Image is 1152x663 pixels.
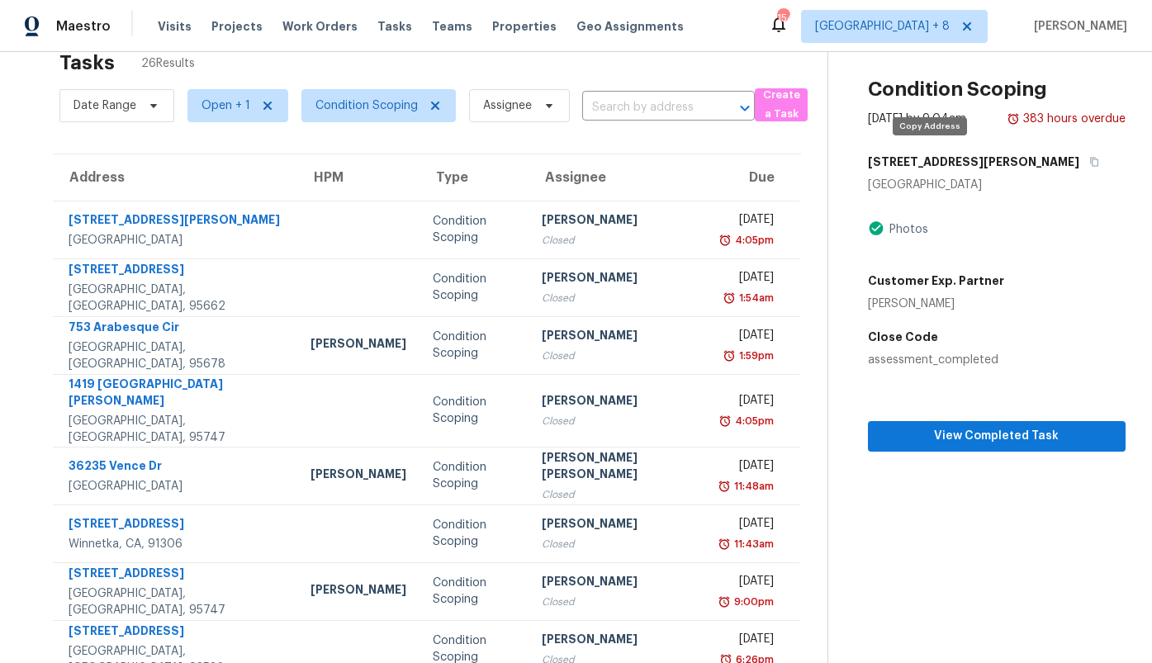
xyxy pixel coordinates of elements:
div: [PERSON_NAME] [542,269,696,290]
th: HPM [297,154,420,201]
span: View Completed Task [881,426,1112,447]
div: Closed [542,290,696,306]
div: [PERSON_NAME] [542,211,696,232]
div: [GEOGRAPHIC_DATA] [69,232,284,249]
div: Photos [884,221,928,238]
span: Open + 1 [201,97,250,114]
div: [GEOGRAPHIC_DATA], [GEOGRAPHIC_DATA], 95662 [69,282,284,315]
div: [STREET_ADDRESS] [69,565,284,585]
div: Closed [542,348,696,364]
div: 1:59pm [736,348,774,364]
div: [DATE] [723,269,774,290]
div: [GEOGRAPHIC_DATA], [GEOGRAPHIC_DATA], 95747 [69,585,284,618]
div: Closed [542,594,696,610]
div: [GEOGRAPHIC_DATA], [GEOGRAPHIC_DATA], 95747 [69,413,284,446]
div: Closed [542,232,696,249]
span: Work Orders [282,18,358,35]
span: Geo Assignments [576,18,684,35]
div: [DATE] [723,515,774,536]
div: Condition Scoping [433,213,515,246]
div: [PERSON_NAME] [542,631,696,651]
img: Overdue Alarm Icon [723,290,736,306]
div: [DATE] [723,392,774,413]
div: 154 [777,10,789,26]
div: [PERSON_NAME] [868,296,1004,312]
h2: Condition Scoping [868,81,1047,97]
span: Teams [432,18,472,35]
span: Assignee [483,97,532,114]
div: [PERSON_NAME] [542,327,696,348]
span: Maestro [56,18,111,35]
div: 383 hours overdue [1020,111,1126,127]
div: [PERSON_NAME] [542,573,696,594]
div: [PERSON_NAME] [PERSON_NAME] [542,449,696,486]
h5: Close Code [868,329,1126,345]
div: [PERSON_NAME] [542,392,696,413]
div: 4:05pm [732,232,774,249]
div: [PERSON_NAME] [311,335,406,356]
div: 1:54am [736,290,774,306]
div: [STREET_ADDRESS][PERSON_NAME] [69,211,284,232]
div: 11:43am [731,536,774,552]
div: 36235 Vence Dr [69,457,284,478]
img: Artifact Present Icon [868,220,884,237]
div: [DATE] [723,573,774,594]
div: 4:05pm [732,413,774,429]
h5: [STREET_ADDRESS][PERSON_NAME] [868,154,1079,170]
div: [STREET_ADDRESS] [69,515,284,536]
input: Search by address [582,95,709,121]
img: Overdue Alarm Icon [718,536,731,552]
th: Address [53,154,297,201]
img: Overdue Alarm Icon [718,594,731,610]
th: Type [420,154,529,201]
span: Create a Task [763,86,799,124]
div: [GEOGRAPHIC_DATA], [GEOGRAPHIC_DATA], 95678 [69,339,284,372]
div: Condition Scoping [433,394,515,427]
div: [PERSON_NAME] [542,515,696,536]
span: Properties [492,18,557,35]
span: Condition Scoping [315,97,418,114]
div: 11:48am [731,478,774,495]
img: Overdue Alarm Icon [718,232,732,249]
div: Closed [542,536,696,552]
span: 26 Results [141,55,195,72]
img: Overdue Alarm Icon [718,478,731,495]
div: assessment_completed [868,352,1126,368]
button: Open [733,97,756,120]
div: Condition Scoping [433,459,515,492]
div: [GEOGRAPHIC_DATA] [69,478,284,495]
div: Condition Scoping [433,575,515,608]
img: Overdue Alarm Icon [1007,111,1020,127]
h5: Customer Exp. Partner [868,272,1004,289]
div: [PERSON_NAME] [311,581,406,602]
button: Create a Task [755,88,808,121]
div: [DATE] by 9:04am [868,111,966,127]
div: 753 Arabesque Cir [69,319,284,339]
div: Closed [542,413,696,429]
h2: Tasks [59,54,115,71]
div: [PERSON_NAME] [311,466,406,486]
div: [GEOGRAPHIC_DATA] [868,177,1126,193]
div: [STREET_ADDRESS] [69,623,284,643]
span: Tasks [377,21,412,32]
button: View Completed Task [868,421,1126,452]
div: 1419 [GEOGRAPHIC_DATA][PERSON_NAME] [69,376,284,413]
div: [DATE] [723,457,774,478]
span: Visits [158,18,192,35]
img: Overdue Alarm Icon [718,413,732,429]
div: Condition Scoping [433,271,515,304]
div: [DATE] [723,631,774,651]
span: Projects [211,18,263,35]
div: Condition Scoping [433,329,515,362]
span: [GEOGRAPHIC_DATA] + 8 [815,18,950,35]
div: [DATE] [723,327,774,348]
div: 9:00pm [731,594,774,610]
span: [PERSON_NAME] [1027,18,1127,35]
th: Due [709,154,799,201]
div: Condition Scoping [433,517,515,550]
div: [STREET_ADDRESS] [69,261,284,282]
div: Winnetka, CA, 91306 [69,536,284,552]
div: [DATE] [723,211,774,232]
div: Closed [542,486,696,503]
span: Date Range [73,97,136,114]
